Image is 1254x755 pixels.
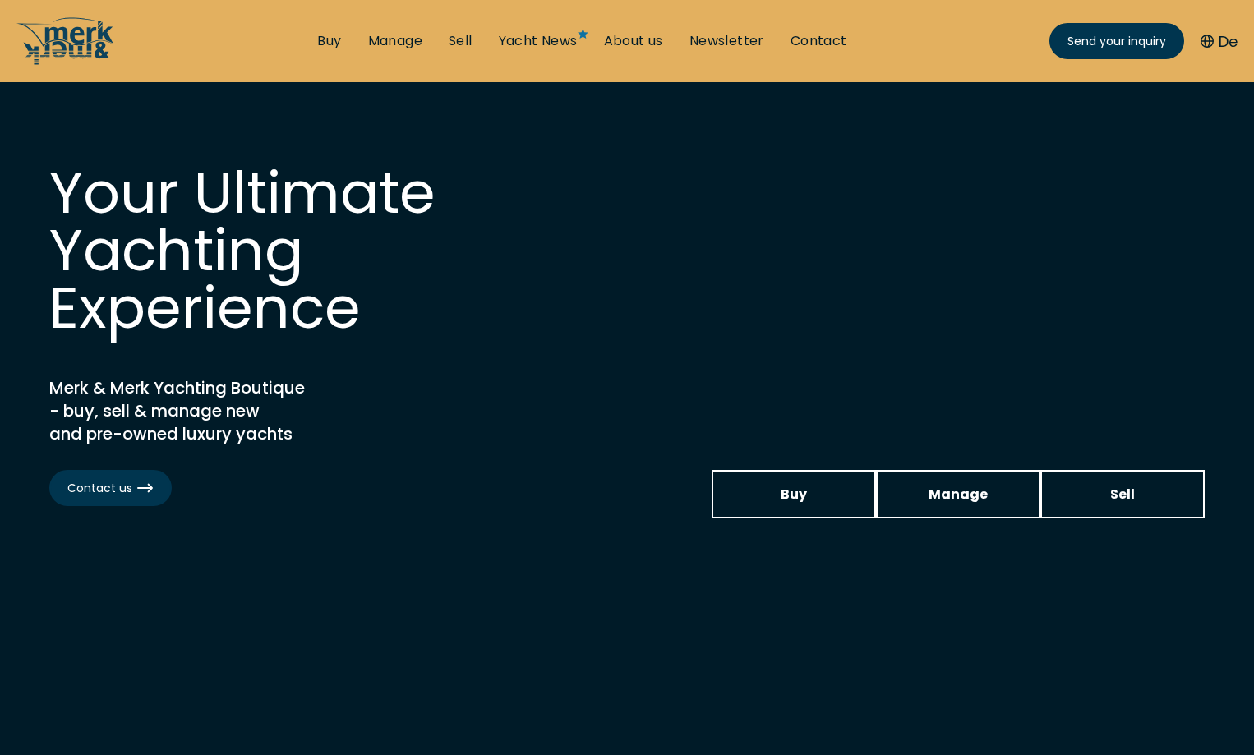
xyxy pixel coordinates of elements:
[929,484,988,504] span: Manage
[1201,30,1238,53] button: De
[49,164,542,337] h1: Your Ultimate Yachting Experience
[1040,470,1205,518] a: Sell
[781,484,807,504] span: Buy
[1110,484,1135,504] span: Sell
[49,376,460,445] h2: Merk & Merk Yachting Boutique - buy, sell & manage new and pre-owned luxury yachts
[1049,23,1184,59] a: Send your inquiry
[689,32,764,50] a: Newsletter
[1067,33,1166,50] span: Send your inquiry
[604,32,663,50] a: About us
[499,32,578,50] a: Yacht News
[67,480,154,497] span: Contact us
[876,470,1040,518] a: Manage
[791,32,847,50] a: Contact
[49,470,172,506] a: Contact us
[368,32,422,50] a: Manage
[712,470,876,518] a: Buy
[317,32,341,50] a: Buy
[449,32,473,50] a: Sell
